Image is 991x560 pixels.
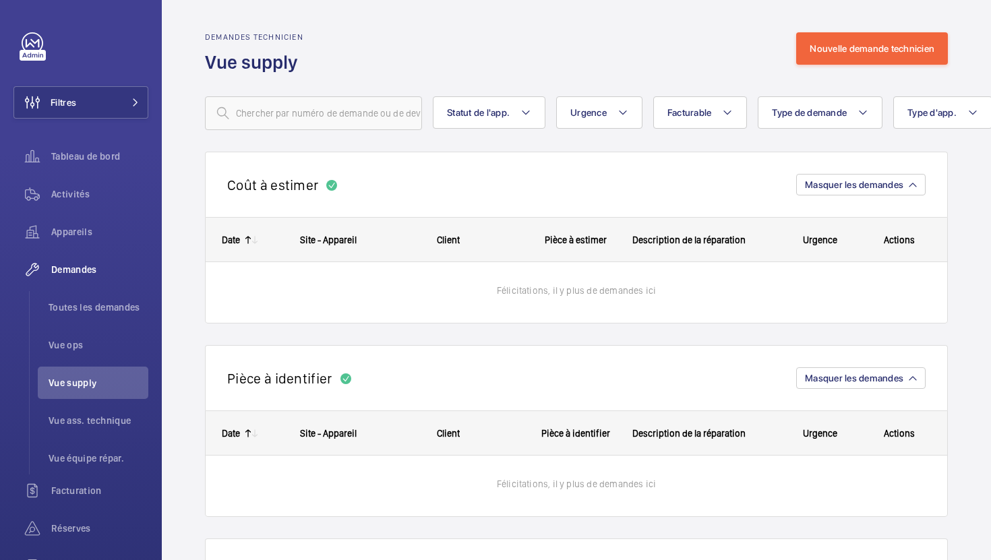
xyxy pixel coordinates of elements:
span: Vue équipe répar. [49,452,148,465]
span: Urgence [803,235,837,245]
span: Appareils [51,225,148,239]
span: Vue supply [49,376,148,390]
span: Site - Appareil [300,428,357,439]
button: Statut de l'app. [433,96,545,129]
span: Pièce à identifier [541,428,610,439]
button: Type de demande [758,96,882,129]
h2: Coût à estimer [227,177,318,193]
span: Facturation [51,484,148,497]
span: Vue ops [49,338,148,352]
span: Urgence [803,428,837,439]
span: Actions [884,428,915,439]
button: Filtres [13,86,148,119]
span: Client [437,235,460,245]
span: Tableau de bord [51,150,148,163]
span: Vue ass. technique [49,414,148,427]
input: Chercher par numéro de demande ou de devis [205,96,422,130]
h2: Demandes technicien [205,32,306,42]
div: Date [222,428,240,439]
span: Description de la réparation [632,428,746,439]
span: Site - Appareil [300,235,357,245]
span: Statut de l'app. [447,107,510,118]
span: Pièce à estimer [545,235,607,245]
span: Type d'app. [907,107,957,118]
span: Activités [51,187,148,201]
div: Date [222,235,240,245]
span: Actions [884,235,915,245]
span: Urgence [570,107,607,118]
span: Demandes [51,263,148,276]
button: Masquer les demandes [796,174,926,195]
span: Filtres [51,96,76,109]
button: Masquer les demandes [796,367,926,389]
h1: Vue supply [205,50,306,75]
span: Réserves [51,522,148,535]
span: Facturable [667,107,712,118]
button: Nouvelle demande technicien [796,32,948,65]
button: Facturable [653,96,748,129]
span: Type de demande [772,107,847,118]
button: Urgence [556,96,642,129]
span: Masquer les demandes [805,373,903,383]
h2: Pièce à identifier [227,370,332,387]
span: Description de la réparation [632,235,746,245]
span: Masquer les demandes [805,179,903,190]
span: Client [437,428,460,439]
span: Toutes les demandes [49,301,148,314]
